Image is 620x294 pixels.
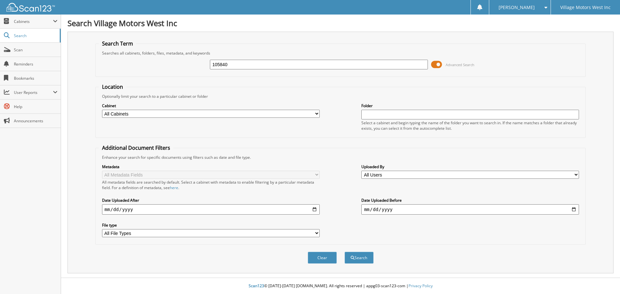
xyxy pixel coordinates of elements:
legend: Search Term [99,40,136,47]
div: Searches all cabinets, folders, files, metadata, and keywords [99,50,583,56]
span: Announcements [14,118,57,124]
span: User Reports [14,90,53,95]
label: Uploaded By [361,164,579,169]
span: Village Motors West Inc [560,5,611,9]
div: All metadata fields are searched by default. Select a cabinet with metadata to enable filtering b... [102,179,320,190]
div: Select a cabinet and begin typing the name of the folder you want to search in. If the name match... [361,120,579,131]
span: Scan123 [249,283,264,289]
span: Scan [14,47,57,53]
div: Enhance your search for specific documents using filters such as date and file type. [99,155,583,160]
span: Reminders [14,61,57,67]
label: Folder [361,103,579,108]
span: Search [14,33,57,38]
input: end [361,204,579,215]
a: Privacy Policy [408,283,433,289]
span: Bookmarks [14,76,57,81]
label: Date Uploaded After [102,198,320,203]
a: here [170,185,178,190]
span: [PERSON_NAME] [499,5,535,9]
img: scan123-logo-white.svg [6,3,55,12]
span: Cabinets [14,19,53,24]
input: start [102,204,320,215]
span: Advanced Search [446,62,474,67]
label: File type [102,222,320,228]
legend: Location [99,83,126,90]
h1: Search Village Motors West Inc [67,18,614,28]
iframe: Chat Widget [588,263,620,294]
span: Help [14,104,57,109]
label: Metadata [102,164,320,169]
button: Clear [308,252,337,264]
legend: Additional Document Filters [99,144,173,151]
label: Cabinet [102,103,320,108]
div: Optionally limit your search to a particular cabinet or folder [99,94,583,99]
button: Search [345,252,374,264]
label: Date Uploaded Before [361,198,579,203]
div: © [DATE]-[DATE] [DOMAIN_NAME]. All rights reserved | appg03-scan123-com | [61,278,620,294]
